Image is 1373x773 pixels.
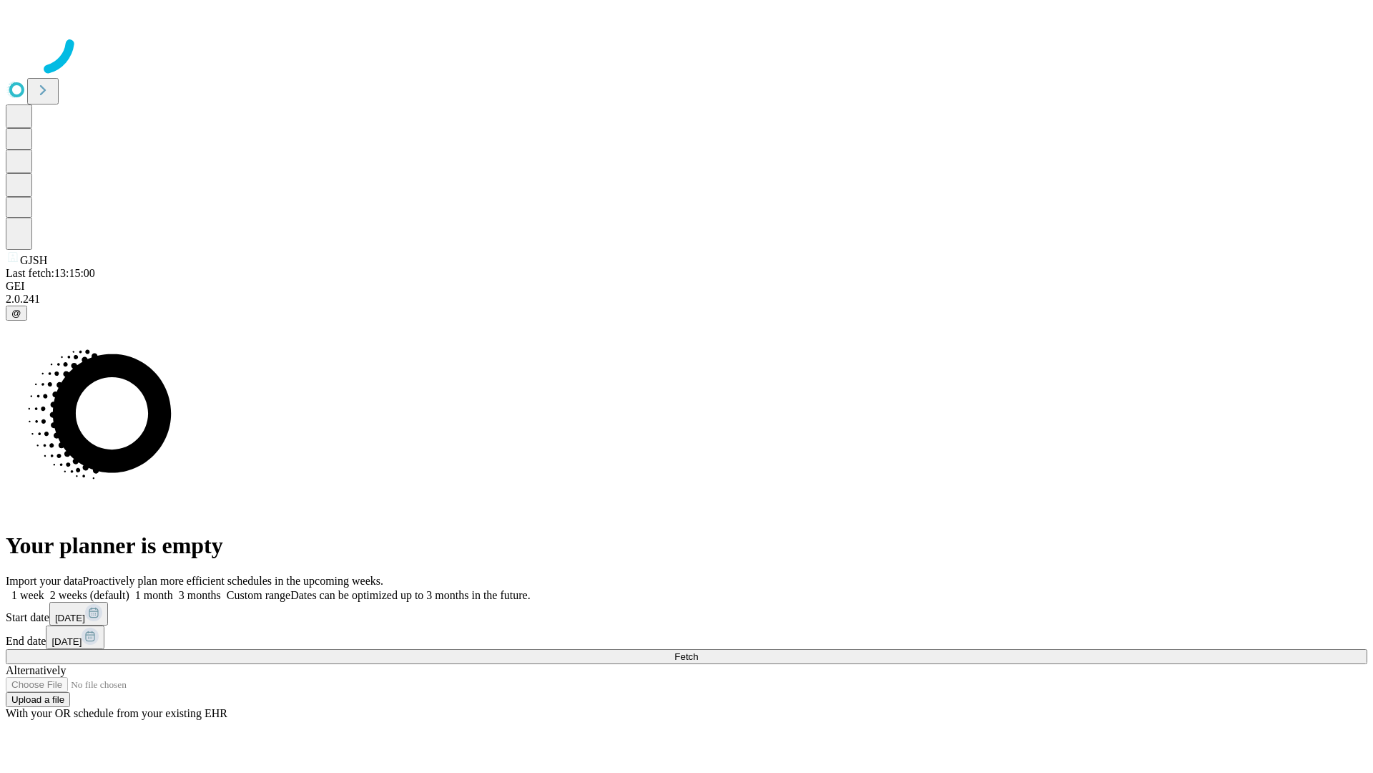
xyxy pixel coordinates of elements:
[179,589,221,601] span: 3 months
[290,589,530,601] span: Dates can be optimized up to 3 months in the future.
[6,533,1367,559] h1: Your planner is empty
[227,589,290,601] span: Custom range
[20,254,47,266] span: GJSH
[6,280,1367,293] div: GEI
[135,589,173,601] span: 1 month
[6,626,1367,649] div: End date
[49,602,108,626] button: [DATE]
[46,626,104,649] button: [DATE]
[6,575,83,587] span: Import your data
[50,589,129,601] span: 2 weeks (default)
[6,267,95,279] span: Last fetch: 13:15:00
[6,602,1367,626] div: Start date
[6,306,27,321] button: @
[674,651,698,662] span: Fetch
[6,707,227,719] span: With your OR schedule from your existing EHR
[11,308,21,319] span: @
[51,636,82,647] span: [DATE]
[55,613,85,623] span: [DATE]
[6,293,1367,306] div: 2.0.241
[11,589,44,601] span: 1 week
[6,649,1367,664] button: Fetch
[6,664,66,676] span: Alternatively
[6,692,70,707] button: Upload a file
[83,575,383,587] span: Proactively plan more efficient schedules in the upcoming weeks.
